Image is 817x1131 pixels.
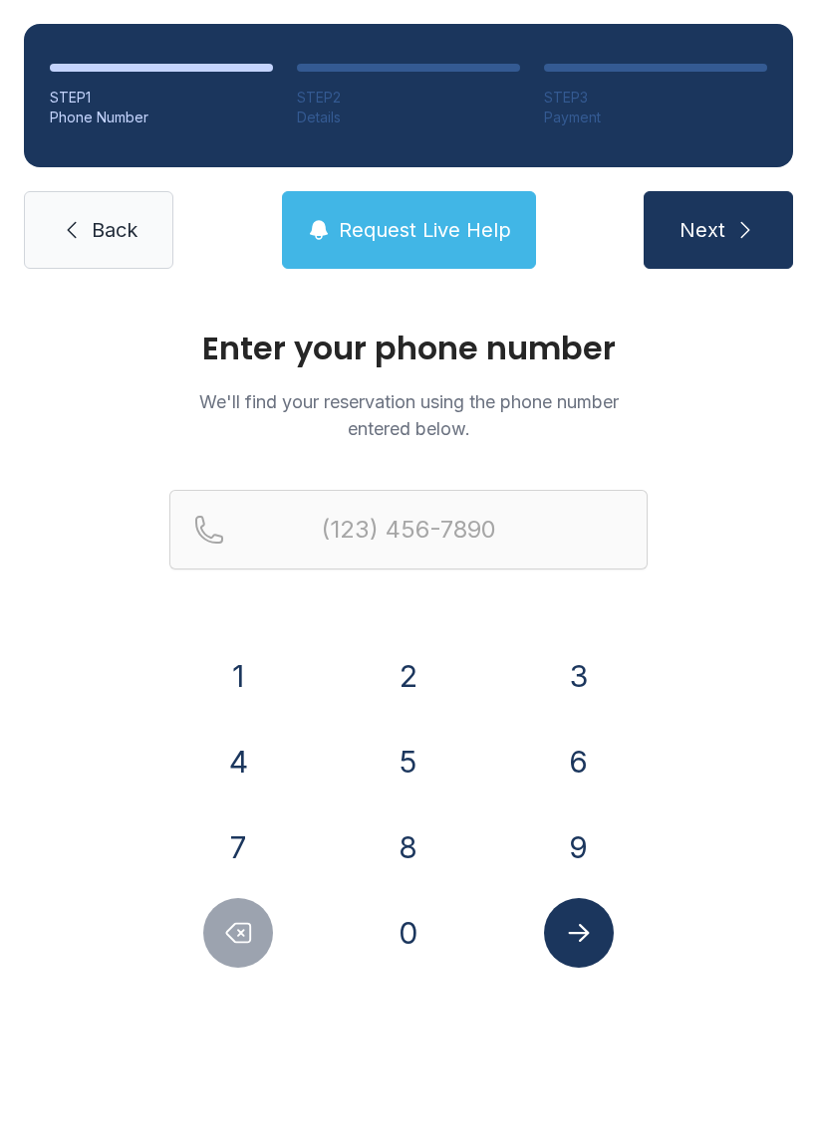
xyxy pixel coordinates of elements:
[169,490,648,569] input: Reservation phone number
[339,216,511,244] span: Request Live Help
[297,108,520,127] div: Details
[169,388,648,442] p: We'll find your reservation using the phone number entered below.
[50,108,273,127] div: Phone Number
[203,641,273,711] button: 1
[680,216,725,244] span: Next
[50,88,273,108] div: STEP 1
[169,333,648,364] h1: Enter your phone number
[374,812,443,882] button: 8
[544,641,614,711] button: 3
[544,108,767,127] div: Payment
[203,812,273,882] button: 7
[203,898,273,968] button: Delete number
[544,727,614,796] button: 6
[203,727,273,796] button: 4
[544,898,614,968] button: Submit lookup form
[92,216,137,244] span: Back
[544,88,767,108] div: STEP 3
[297,88,520,108] div: STEP 2
[374,727,443,796] button: 5
[544,812,614,882] button: 9
[374,898,443,968] button: 0
[374,641,443,711] button: 2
